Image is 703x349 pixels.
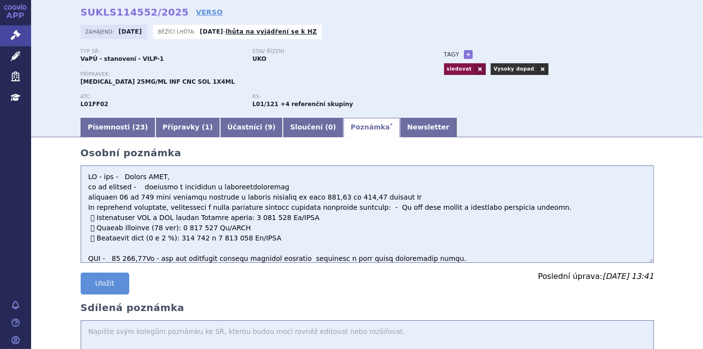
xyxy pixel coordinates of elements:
[81,273,129,294] button: Uložit
[81,118,155,137] a: Písemnosti (23)
[81,302,654,313] h2: Sdílená poznámka
[200,28,223,35] strong: [DATE]
[81,49,243,55] p: Typ SŘ:
[253,49,415,55] p: Stav řízení:
[220,118,283,137] a: Účastníci (9)
[81,94,243,100] p: ATC:
[81,101,108,108] strong: PEMBROLIZUMAB
[328,123,333,131] span: 0
[81,55,164,62] strong: VaPÚ - stanovení - VILP-1
[464,50,473,59] a: +
[491,63,537,75] a: Vysoky dopad
[81,6,189,18] strong: SUKLS114552/2025
[196,7,223,17] a: VERSO
[81,78,235,85] span: [MEDICAL_DATA] 25MG/ML INF CNC SOL 1X4ML
[253,55,267,62] strong: UKO
[205,123,210,131] span: 1
[86,28,116,36] span: Zahájeno:
[253,94,415,100] p: RS:
[283,118,343,137] a: Sloučení (0)
[538,273,654,280] p: Poslední úprava:
[81,147,654,159] h2: Osobní poznámka
[268,123,273,131] span: 9
[81,72,425,77] p: Přípravek:
[444,63,474,75] a: sledovat
[602,272,653,281] span: [DATE] 13:41
[444,49,460,60] h3: Tagy
[119,28,142,35] strong: [DATE]
[280,101,353,108] strong: +4 referenční skupiny
[136,123,145,131] span: 23
[81,165,654,263] textarea: LO - ips - Dolors AMET, co ad elitsed - doeiusmo t incididun u laboreetdoloremag aliquaen 06 ad 7...
[253,101,279,108] strong: pembrolizumab
[343,118,400,137] a: Poznámka*
[225,28,317,35] a: lhůta na vyjádření se k HZ
[155,118,220,137] a: Přípravky (1)
[200,28,317,36] p: -
[158,28,197,36] span: Běžící lhůta:
[400,118,457,137] a: Newsletter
